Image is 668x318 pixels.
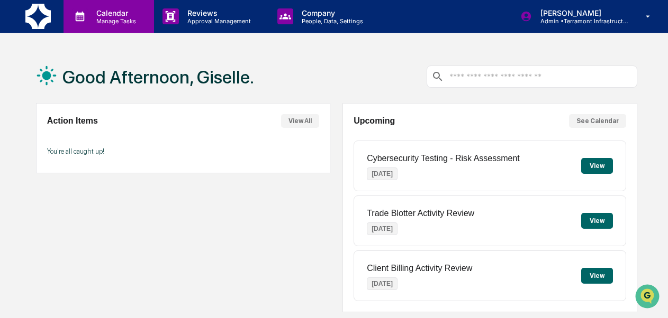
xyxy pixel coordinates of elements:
a: Powered byPylon [75,178,128,186]
img: 1746055101610-c473b297-6a78-478c-a979-82029cc54cd1 [11,80,30,99]
p: Cybersecurity Testing - Risk Assessment [367,154,520,163]
div: Start new chat [36,80,174,91]
p: You're all caught up! [47,147,320,155]
p: People, Data, Settings [293,17,368,25]
button: View [581,213,613,229]
p: Calendar [88,8,141,17]
p: Admin • Terramont Infrastructure Management LLC [532,17,630,25]
a: 🔎Data Lookup [6,148,71,167]
button: View [581,268,613,284]
div: 🔎 [11,154,19,162]
span: Pylon [105,179,128,186]
div: 🗄️ [77,134,85,142]
a: 🗄️Attestations [73,128,136,147]
h2: Action Items [47,116,98,126]
button: View All [281,114,319,128]
p: Manage Tasks [88,17,141,25]
img: logo [25,4,51,29]
span: Data Lookup [21,153,67,163]
div: We're available if you need us! [36,91,134,99]
p: [PERSON_NAME] [532,8,630,17]
p: [DATE] [367,277,398,290]
p: Client Billing Activity Review [367,264,472,273]
h1: Good Afternoon, Giselle. [62,67,254,88]
h2: Upcoming [354,116,395,126]
span: Preclearance [21,133,68,143]
p: How can we help? [11,22,193,39]
div: 🖐️ [11,134,19,142]
span: Attestations [87,133,131,143]
a: 🖐️Preclearance [6,128,73,147]
button: Start new chat [180,83,193,96]
iframe: Open customer support [634,283,663,312]
p: [DATE] [367,167,398,180]
button: View [581,158,613,174]
p: Approval Management [179,17,256,25]
p: Trade Blotter Activity Review [367,209,474,218]
p: Reviews [179,8,256,17]
button: See Calendar [569,114,626,128]
p: [DATE] [367,222,398,235]
p: Company [293,8,368,17]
